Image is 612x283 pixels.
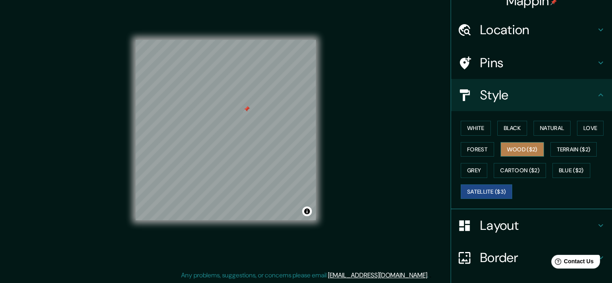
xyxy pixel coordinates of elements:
button: Satellite ($3) [461,184,512,199]
h4: Border [480,250,596,266]
div: Layout [451,209,612,242]
button: Toggle attribution [302,207,312,216]
button: Wood ($2) [501,142,544,157]
button: Love [577,121,604,136]
div: . [429,271,430,280]
div: Border [451,242,612,274]
button: Black [497,121,528,136]
div: . [430,271,431,280]
h4: Style [480,87,596,103]
div: Style [451,79,612,111]
button: Terrain ($2) [550,142,597,157]
button: Forest [461,142,494,157]
iframe: Help widget launcher [540,252,603,274]
div: Location [451,14,612,46]
canvas: Map [136,40,316,220]
div: Pins [451,47,612,79]
h4: Pins [480,55,596,71]
p: Any problems, suggestions, or concerns please email . [181,271,429,280]
button: White [461,121,491,136]
a: [EMAIL_ADDRESS][DOMAIN_NAME] [328,271,427,279]
button: Cartoon ($2) [494,163,546,178]
h4: Location [480,22,596,38]
button: Natural [534,121,571,136]
button: Blue ($2) [552,163,590,178]
h4: Layout [480,217,596,233]
button: Grey [461,163,487,178]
